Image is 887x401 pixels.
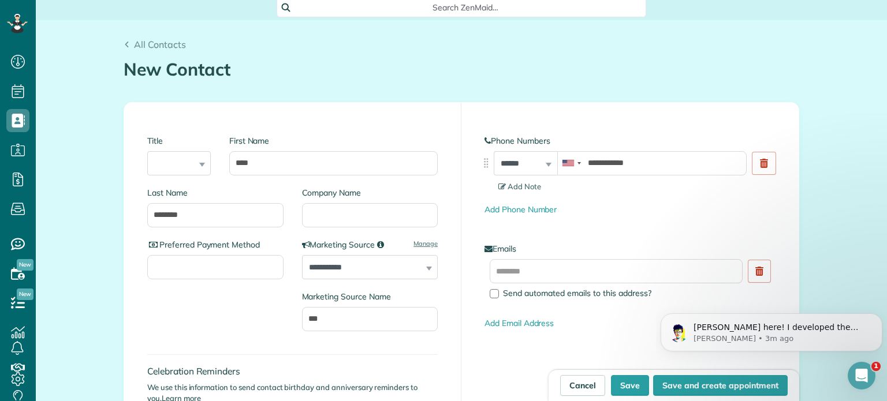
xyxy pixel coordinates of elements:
iframe: Intercom live chat [848,362,875,389]
h4: Celebration Reminders [147,366,438,376]
label: Title [147,135,211,147]
label: Company Name [302,187,438,198]
label: Last Name [147,187,284,198]
span: All Contacts [134,39,186,50]
button: Save [611,375,649,396]
img: drag_indicator-119b368615184ecde3eda3c64c821f6cf29d3e2b97b89ee44bc31753036683e5.png [480,157,492,169]
button: Save and create appointment [653,375,788,396]
label: Marketing Source [302,239,438,250]
a: Add Phone Number [485,204,557,215]
label: Phone Numbers [485,135,776,147]
h1: New Contact [124,60,799,79]
div: United States: +1 [558,152,584,175]
label: Marketing Source Name [302,291,438,302]
a: Manage [413,239,438,248]
span: New [17,259,33,271]
label: Preferred Payment Method [147,239,284,250]
label: Emails [485,243,776,254]
span: Add Note [498,182,541,191]
label: First Name [229,135,438,147]
span: Send automated emails to this address? [503,288,651,298]
a: All Contacts [124,38,186,51]
a: Add Email Address [485,318,554,328]
span: New [17,288,33,300]
a: Cancel [560,375,605,396]
iframe: Intercom notifications message [656,289,887,370]
span: 1 [871,362,881,371]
